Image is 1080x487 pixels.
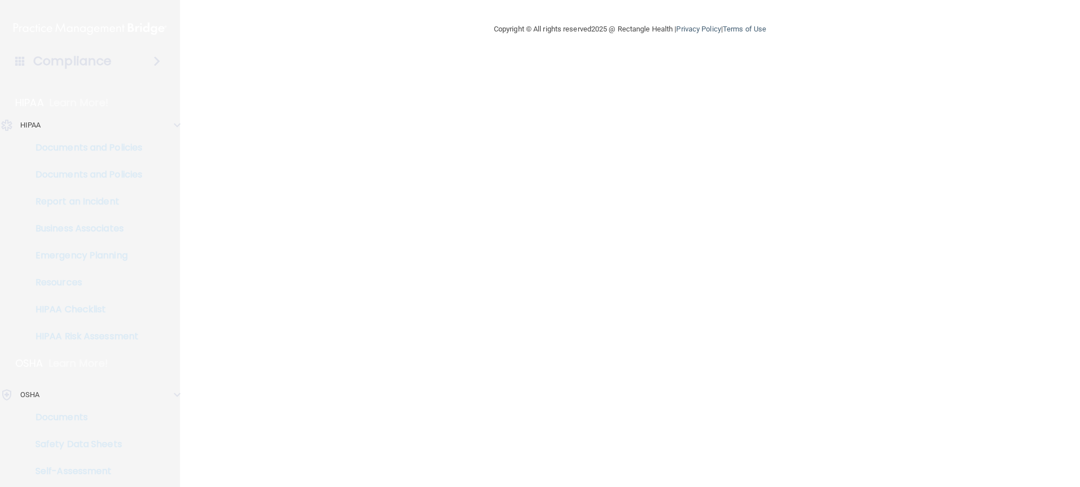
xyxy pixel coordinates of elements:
p: Emergency Planning [7,250,161,261]
p: HIPAA Risk Assessment [7,331,161,342]
p: OSHA [15,357,43,370]
p: Documents and Policies [7,142,161,153]
p: HIPAA [15,96,44,110]
p: OSHA [20,388,39,402]
p: Documents and Policies [7,169,161,180]
p: Report an Incident [7,196,161,207]
p: Self-Assessment [7,466,161,477]
p: Safety Data Sheets [7,439,161,450]
p: Business Associates [7,223,161,234]
a: Terms of Use [723,25,766,33]
p: Resources [7,277,161,288]
h4: Compliance [33,53,111,69]
p: Learn More! [49,357,109,370]
a: Privacy Policy [676,25,721,33]
p: HIPAA [20,119,41,132]
p: Learn More! [49,96,109,110]
img: PMB logo [13,17,166,40]
div: Copyright © All rights reserved 2025 @ Rectangle Health | | [425,11,835,47]
p: Documents [7,412,161,423]
p: HIPAA Checklist [7,304,161,315]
